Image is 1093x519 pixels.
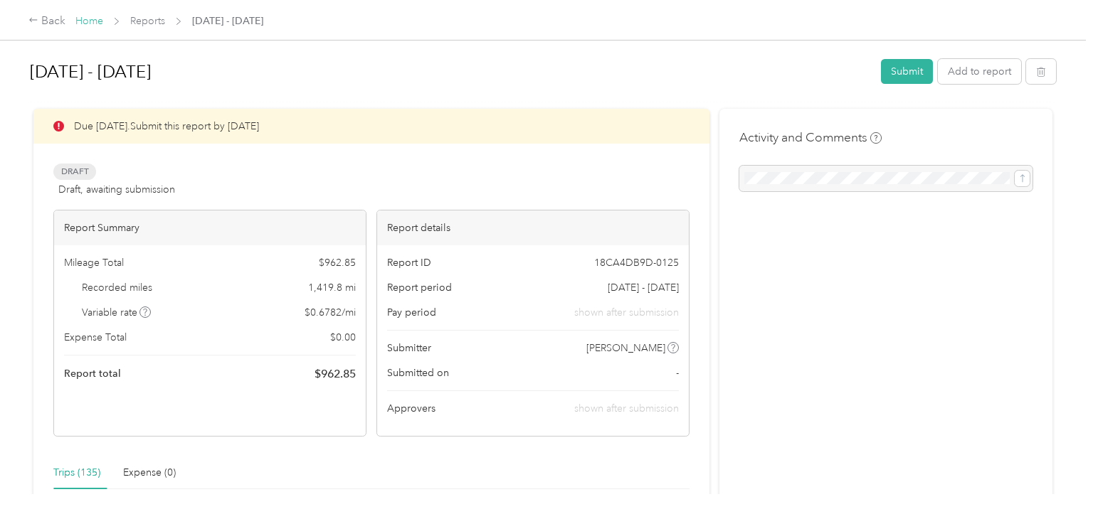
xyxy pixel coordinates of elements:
[586,341,665,355] span: [PERSON_NAME]
[377,210,689,245] div: Report details
[574,305,679,320] span: shown after submission
[64,366,121,381] span: Report total
[387,341,431,355] span: Submitter
[594,255,679,270] span: 18CA4DB9D-0125
[192,14,263,28] span: [DATE] - [DATE]
[82,305,152,320] span: Variable rate
[574,402,679,414] span: shown after submission
[387,305,436,320] span: Pay period
[881,59,933,84] button: Submit
[739,129,882,146] h4: Activity and Comments
[58,182,175,197] span: Draft, awaiting submission
[938,59,1021,84] button: Add to report
[64,255,124,270] span: Mileage Total
[130,15,165,27] a: Reports
[82,280,152,295] span: Recorded miles
[319,255,356,270] span: $ 962.85
[30,55,871,89] h1: Sep 1 - 30, 2025
[1013,439,1093,519] iframe: Everlance-gr Chat Button Frame
[330,330,356,345] span: $ 0.00
[305,305,356,320] span: $ 0.6782 / mi
[28,13,65,30] div: Back
[387,280,452,295] span: Report period
[53,164,96,180] span: Draft
[676,365,679,380] span: -
[53,465,100,481] div: Trips (135)
[387,365,449,380] span: Submitted on
[33,109,709,144] div: Due [DATE]. Submit this report by [DATE]
[123,465,176,481] div: Expense (0)
[608,280,679,295] span: [DATE] - [DATE]
[54,210,366,245] div: Report Summary
[64,330,127,345] span: Expense Total
[387,401,435,416] span: Approvers
[315,365,356,382] span: $ 962.85
[308,280,356,295] span: 1,419.8 mi
[387,255,431,270] span: Report ID
[75,15,103,27] a: Home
